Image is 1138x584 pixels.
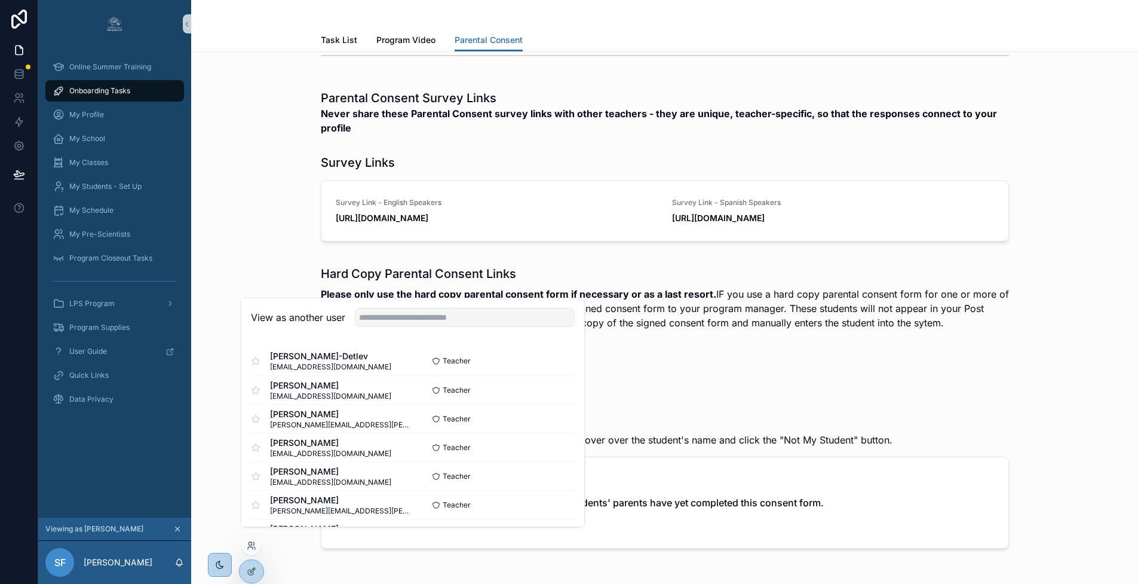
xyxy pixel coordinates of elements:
[69,206,114,215] span: My Schedule
[443,500,471,510] span: Teacher
[443,443,471,452] span: Teacher
[455,34,523,46] span: Parental Consent
[45,389,184,410] a: Data Privacy
[270,362,391,372] span: [EMAIL_ADDRESS][DOMAIN_NAME]
[672,213,765,223] strong: [URL][DOMAIN_NAME]
[270,494,413,506] span: [PERSON_NAME]
[376,29,435,53] a: Program Video
[321,29,357,53] a: Task List
[45,524,143,534] span: Viewing as [PERSON_NAME]
[69,230,130,239] span: My Pre-Scientists
[45,224,184,245] a: My Pre-Scientists
[45,80,184,102] a: Onboarding Tasks
[69,347,107,356] span: User Guide
[270,449,391,458] span: [EMAIL_ADDRESS][DOMAIN_NAME]
[45,293,184,314] a: LPS Program
[270,420,413,430] span: [PERSON_NAME][EMAIL_ADDRESS][PERSON_NAME][DOMAIN_NAME]
[69,299,115,308] span: LPS Program
[376,34,435,46] span: Program Video
[336,213,428,223] strong: [URL][DOMAIN_NAME]
[69,253,152,263] span: Program Closeout Tasks
[54,555,66,570] span: SF
[105,14,124,33] img: App logo
[45,247,184,269] a: Program Closeout Tasks
[270,350,391,362] span: [PERSON_NAME]-Detlev
[69,134,105,143] span: My School
[69,395,114,404] span: Data Privacy
[45,152,184,173] a: My Classes
[505,496,824,510] h2: None of your students' parents have yet completed this consent form.
[251,310,345,325] h2: View as another user
[45,200,184,221] a: My Schedule
[321,106,1009,135] strong: Never share these Parental Consent survey links with other teachers - they are unique, teacher-sp...
[69,323,130,332] span: Program Supplies
[321,433,892,447] span: If any of the students listed are not one of your students, hover over the student's name and cli...
[69,62,151,72] span: Online Summer Training
[321,34,357,46] span: Task List
[69,158,108,167] span: My Classes
[270,506,413,516] span: [PERSON_NAME][EMAIL_ADDRESS][PERSON_NAME][DOMAIN_NAME]
[270,408,413,420] span: [PERSON_NAME]
[321,154,395,171] h1: Survey Links
[45,341,184,362] a: User Guide
[270,478,391,487] span: [EMAIL_ADDRESS][DOMAIN_NAME]
[270,466,391,478] span: [PERSON_NAME]
[321,416,892,433] h1: Permission Slips
[45,56,184,78] a: Online Summer Training
[443,356,471,366] span: Teacher
[69,371,109,380] span: Quick Links
[69,182,142,191] span: My Students - Set Up
[45,128,184,149] a: My School
[270,523,413,535] span: [PERSON_NAME]
[443,472,471,481] span: Teacher
[45,104,184,126] a: My Profile
[270,437,391,449] span: [PERSON_NAME]
[321,90,1009,106] h1: Parental Consent Survey Links
[455,29,523,52] a: Parental Consent
[45,176,184,197] a: My Students - Set Up
[38,48,191,426] div: scrollable content
[321,265,1009,282] h1: Hard Copy Parental Consent Links
[270,392,391,401] span: [EMAIL_ADDRESS][DOMAIN_NAME]
[45,317,184,338] a: Program Supplies
[45,365,184,386] a: Quick Links
[336,198,658,207] span: Survey Link - English Speakers
[321,287,1009,330] p: IF you use a hard copy parental consent form for one or more of your students, you must send an e...
[84,557,152,568] p: [PERSON_NAME]
[443,414,471,424] span: Teacher
[270,380,391,392] span: [PERSON_NAME]
[321,288,716,300] strong: Please only use the hard copy parental consent form if necessary or as a last resort.
[69,110,104,120] span: My Profile
[69,86,130,96] span: Onboarding Tasks
[672,198,994,207] span: Survey Link - Spanish Speakers
[443,386,471,395] span: Teacher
